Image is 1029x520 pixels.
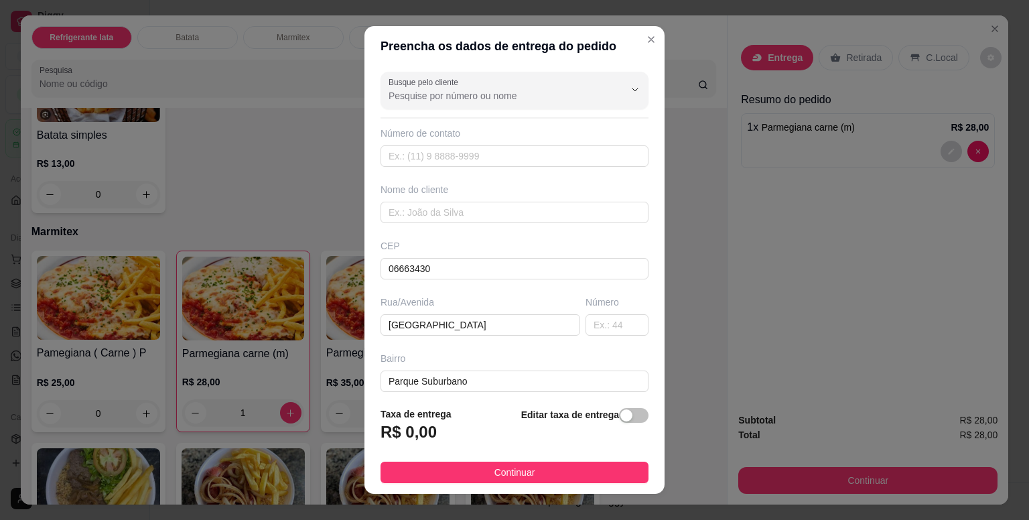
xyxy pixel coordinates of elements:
[381,202,648,223] input: Ex.: João da Silva
[381,421,437,443] h3: R$ 0,00
[521,409,619,420] strong: Editar taxa de entrega
[381,352,648,365] div: Bairro
[381,145,648,167] input: Ex.: (11) 9 8888-9999
[381,239,648,253] div: CEP
[494,465,535,480] span: Continuar
[381,462,648,483] button: Continuar
[586,296,648,309] div: Número
[389,89,603,103] input: Busque pelo cliente
[381,314,580,336] input: Ex.: Rua Oscar Freire
[381,296,580,309] div: Rua/Avenida
[381,371,648,392] input: Ex.: Bairro Jardim
[640,29,662,50] button: Close
[586,314,648,336] input: Ex.: 44
[389,76,463,88] label: Busque pelo cliente
[381,183,648,196] div: Nome do cliente
[624,79,646,101] button: Show suggestions
[381,127,648,140] div: Número de contato
[364,26,665,66] header: Preencha os dados de entrega do pedido
[381,409,452,419] strong: Taxa de entrega
[381,258,648,279] input: Ex.: 00000-000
